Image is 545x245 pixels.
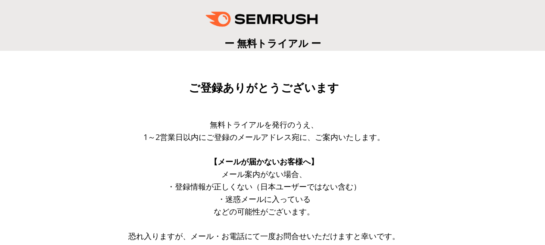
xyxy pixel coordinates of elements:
[218,194,311,204] span: ・迷惑メールに入っている
[214,206,315,217] span: などの可能性がございます。
[224,36,321,50] span: ー 無料トライアル ー
[167,181,361,192] span: ・登録情報が正しくない（日本ユーザーではない含む）
[210,119,318,130] span: 無料トライアルを発行のうえ、
[143,132,385,142] span: 1～2営業日以内にご登録のメールアドレス宛に、ご案内いたします。
[221,169,307,179] span: メール案内がない場合、
[189,81,339,94] span: ご登録ありがとうございます
[210,156,318,167] span: 【メールが届かないお客様へ】
[128,231,400,241] span: 恐れ入りますが、メール・お電話にて一度お問合せいただけますと幸いです。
